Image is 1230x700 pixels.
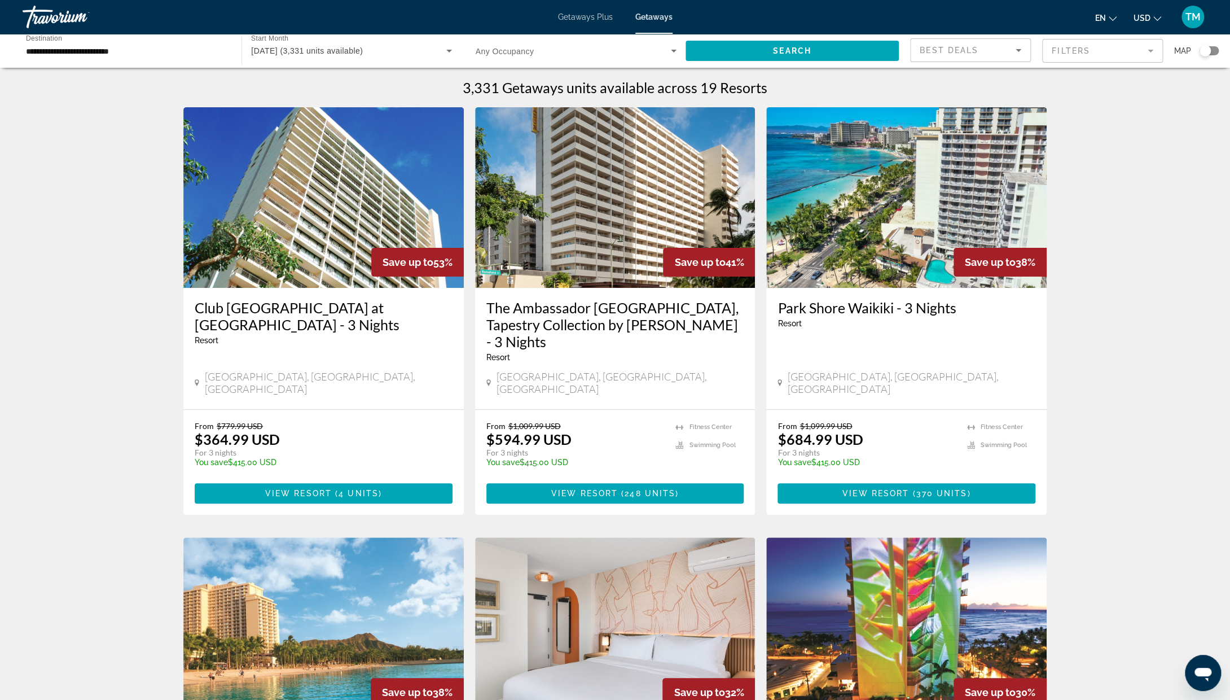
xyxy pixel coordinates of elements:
span: Start Month [251,35,288,42]
span: Search [773,46,811,55]
p: $415.00 USD [195,458,441,467]
span: From [195,421,214,431]
a: Travorium [23,2,135,32]
span: Resort [777,319,801,328]
span: ( ) [909,489,970,498]
a: Club [GEOGRAPHIC_DATA] at [GEOGRAPHIC_DATA] - 3 Nights [195,299,453,333]
button: View Resort(248 units) [486,483,744,504]
span: View Resort [842,489,909,498]
span: Save up to [965,256,1016,268]
span: Any Occupancy [476,47,534,56]
span: Best Deals [920,46,978,55]
button: Change language [1095,10,1117,26]
span: Save up to [965,686,1016,698]
span: Fitness Center [981,423,1023,431]
span: ( ) [332,489,382,498]
button: User Menu [1178,5,1207,29]
span: From [777,421,797,431]
span: ( ) [618,489,679,498]
a: Getaways Plus [558,12,613,21]
h1: 3,331 Getaways units available across 19 Resorts [463,79,767,96]
span: Swimming Pool [689,441,735,449]
span: [DATE] (3,331 units available) [251,46,363,55]
p: $415.00 USD [777,458,956,467]
p: $684.99 USD [777,431,863,448]
button: Filter [1042,38,1163,63]
span: Save up to [382,686,433,698]
span: $1,099.99 USD [799,421,852,431]
span: Resort [195,336,218,345]
span: [GEOGRAPHIC_DATA], [GEOGRAPHIC_DATA], [GEOGRAPHIC_DATA] [788,370,1035,395]
iframe: Button to launch messaging window [1185,655,1221,691]
a: The Ambassador [GEOGRAPHIC_DATA], Tapestry Collection by [PERSON_NAME] - 3 Nights [486,299,744,350]
button: Change currency [1134,10,1161,26]
span: Fitness Center [689,423,731,431]
span: Resort [486,353,510,362]
img: C178E01X.jpg [183,107,464,288]
span: Save up to [674,256,725,268]
span: View Resort [265,489,332,498]
button: View Resort(370 units) [777,483,1035,504]
mat-select: Sort by [920,43,1021,57]
button: View Resort(4 units) [195,483,453,504]
div: 53% [371,248,464,277]
span: $1,009.99 USD [508,421,561,431]
span: USD [1134,14,1150,23]
span: You save [486,458,520,467]
span: [GEOGRAPHIC_DATA], [GEOGRAPHIC_DATA], [GEOGRAPHIC_DATA] [497,370,744,395]
span: en [1095,14,1106,23]
a: Getaways [635,12,673,21]
span: View Resort [551,489,618,498]
p: For 3 nights [195,448,441,458]
p: $415.00 USD [486,458,665,467]
span: From [486,421,506,431]
div: 41% [663,248,755,277]
button: Search [686,41,899,61]
div: 38% [954,248,1047,277]
span: You save [777,458,811,467]
span: 370 units [916,489,967,498]
span: TM [1185,11,1201,23]
span: Save up to [674,686,724,698]
span: You save [195,458,228,467]
p: For 3 nights [486,448,665,458]
img: RN97E01X.jpg [475,107,755,288]
span: 4 units [339,489,379,498]
span: 248 units [625,489,675,498]
span: Destination [26,34,62,42]
span: Swimming Pool [981,441,1027,449]
span: Map [1174,43,1191,59]
p: For 3 nights [777,448,956,458]
span: Save up to [383,256,433,268]
a: Park Shore Waikiki - 3 Nights [777,299,1035,316]
span: [GEOGRAPHIC_DATA], [GEOGRAPHIC_DATA], [GEOGRAPHIC_DATA] [205,370,453,395]
img: RT85E01X.jpg [766,107,1047,288]
p: $364.99 USD [195,431,280,448]
span: $779.99 USD [217,421,263,431]
p: $594.99 USD [486,431,572,448]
